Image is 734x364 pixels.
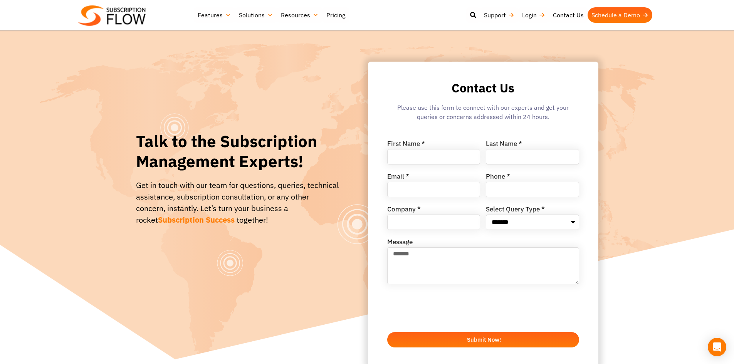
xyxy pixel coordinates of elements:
div: Get in touch with our team for questions, queries, technical assistance, subscription consultatio... [136,179,339,226]
iframe: reCAPTCHA [387,293,504,323]
a: Schedule a Demo [588,7,652,23]
label: Select Query Type * [486,206,545,215]
a: Login [518,7,549,23]
a: Features [194,7,235,23]
span: Subscription Success [158,215,235,225]
span: Submit Now! [467,337,501,342]
img: Subscriptionflow [78,5,146,26]
a: Support [480,7,518,23]
a: Pricing [322,7,349,23]
label: Email * [387,173,409,182]
div: Open Intercom Messenger [708,338,726,356]
a: Contact Us [549,7,588,23]
label: Last Name * [486,141,522,149]
label: Message [387,239,413,247]
h1: Talk to the Subscription Management Experts! [136,131,339,172]
div: Please use this form to connect with our experts and get your queries or concerns addressed withi... [387,103,579,125]
label: Phone * [486,173,510,182]
h2: Contact Us [387,81,579,95]
button: Submit Now! [387,332,579,347]
label: Company * [387,206,421,215]
label: First Name * [387,141,425,149]
a: Resources [277,7,322,23]
a: Solutions [235,7,277,23]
